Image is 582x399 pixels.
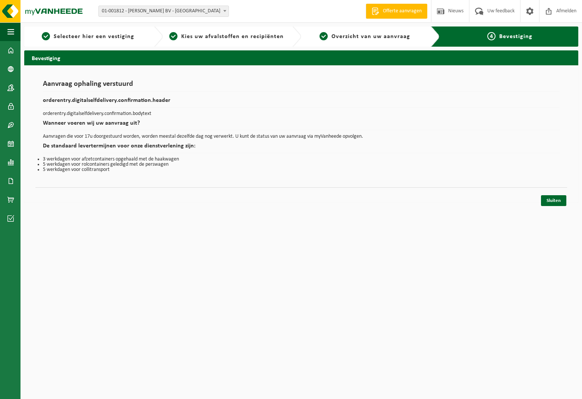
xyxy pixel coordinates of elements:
a: 3Overzicht van uw aanvraag [305,32,425,41]
span: Offerte aanvragen [381,7,424,15]
span: Overzicht van uw aanvraag [331,34,410,40]
li: 5 werkdagen voor collitransport [43,167,560,172]
a: Offerte aanvragen [366,4,427,19]
h2: De standaard levertermijnen voor onze dienstverlening zijn: [43,143,560,153]
span: 01-001812 - CHAD BV - RUMBEKE [99,6,229,16]
h2: Wanneer voeren wij uw aanvraag uit? [43,120,560,130]
li: 5 werkdagen voor rolcontainers geledigd met de perswagen [43,162,560,167]
p: orderentry.digitalselfdelivery.confirmation.bodytext [43,111,560,116]
span: 2 [169,32,177,40]
span: 3 [320,32,328,40]
a: 2Kies uw afvalstoffen en recipiënten [167,32,287,41]
h1: Aanvraag ophaling verstuurd [43,80,560,92]
h2: Bevestiging [24,50,578,65]
p: Aanvragen die voor 17u doorgestuurd worden, worden meestal dezelfde dag nog verwerkt. U kunt de s... [43,134,560,139]
span: Bevestiging [499,34,532,40]
span: 1 [42,32,50,40]
a: Sluiten [541,195,566,206]
span: 01-001812 - CHAD BV - RUMBEKE [98,6,229,17]
h2: orderentry.digitalselfdelivery.confirmation.header [43,97,560,107]
span: Selecteer hier een vestiging [54,34,134,40]
li: 3 werkdagen voor afzetcontainers opgehaald met de haakwagen [43,157,560,162]
span: 4 [487,32,496,40]
span: Kies uw afvalstoffen en recipiënten [181,34,284,40]
a: 1Selecteer hier een vestiging [28,32,148,41]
